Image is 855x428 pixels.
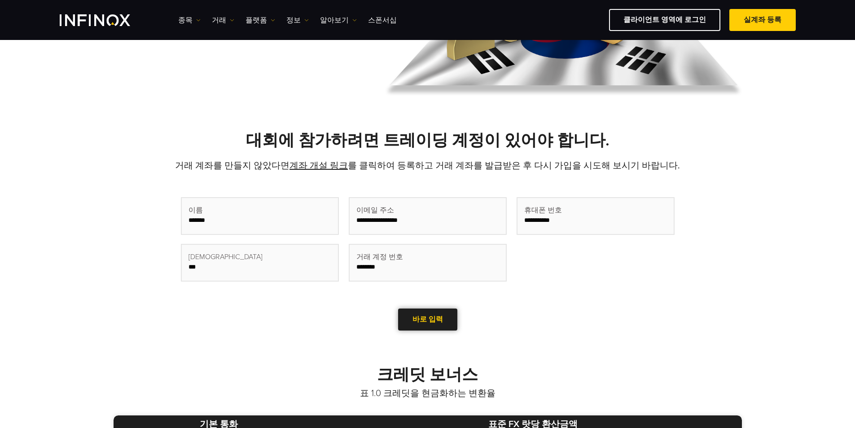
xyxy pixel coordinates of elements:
[189,205,203,216] span: 이름
[246,15,275,26] a: 플랫폼
[114,387,742,400] p: 표 1.0 크레딧을 현금화하는 변환율
[320,15,357,26] a: 알아보기
[356,252,403,262] span: 거래 계정 번호
[609,9,720,31] a: 클라이언트 영역에 로그인
[289,160,348,171] a: 계좌 개설 링크
[398,309,457,331] a: 바로 입력
[368,15,397,26] a: 스폰서십
[286,15,309,26] a: 정보
[356,205,394,216] span: 이메일 주소
[178,15,201,26] a: 종목
[377,365,478,384] strong: 크레딧 보너스
[60,14,151,26] a: INFINOX Logo
[189,252,263,262] span: [DEMOGRAPHIC_DATA]
[114,159,742,172] p: 거래 계좌를 만들지 않았다면 를 클릭하여 등록하고 거래 계좌를 발급받은 후 다시 가입을 시도해 보시기 바랍니다.
[524,205,562,216] span: 휴대폰 번호
[729,9,796,31] a: 실계좌 등록
[246,131,609,150] strong: 대회에 참가하려면 트레이딩 계정이 있어야 합니다.
[212,15,234,26] a: 거래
